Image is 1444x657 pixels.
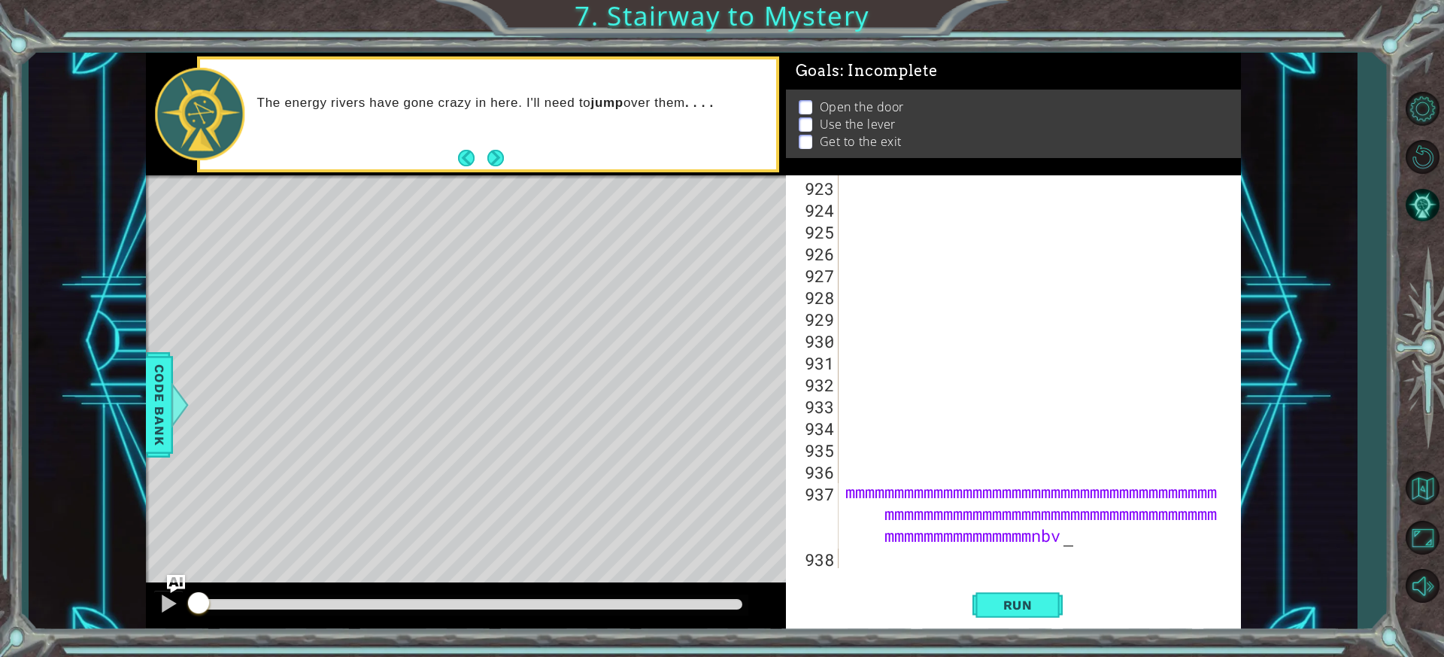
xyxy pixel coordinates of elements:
span: Code Bank [147,359,171,451]
button: AI Hint [1400,183,1444,227]
div: 926 [789,243,839,265]
span: Goals [796,62,938,81]
div: 937 [789,483,839,549]
div: 923 [789,178,839,199]
p: Open the door [820,99,904,115]
p: Use the lever [820,116,896,132]
strong: jump [590,96,623,110]
div: 927 [789,265,839,287]
p: Get to the exit [820,133,902,150]
div: 931 [789,352,839,374]
div: 933 [789,396,839,418]
button: Next [487,150,504,166]
button: Shift+Enter: Run current code. [972,582,1063,628]
div: 924 [789,199,839,221]
button: Back to Map [1400,467,1444,510]
div: 932 [789,374,839,396]
div: 928 [789,287,839,309]
button: Maximize Browser [1400,516,1444,560]
button: Mute [1400,564,1444,608]
div: 930 [789,330,839,352]
button: Level Options [1400,87,1444,130]
button: Ctrl + P: Pause [153,590,184,621]
div: 938 [789,549,839,570]
button: Ask AI [167,575,185,593]
div: 936 [789,461,839,483]
button: Back [458,150,487,166]
span: : Incomplete [840,62,937,80]
div: 925 [789,221,839,243]
div: 935 [789,440,839,461]
a: Back to Map [1400,464,1444,514]
p: The energy rivers have gone crazy in here. I'll need to over them [257,95,766,111]
div: 929 [789,309,839,330]
span: Run [988,598,1048,613]
button: Restart Level [1400,135,1444,178]
div: 934 [789,418,839,440]
div: Level Map [146,175,841,619]
strong: . . . . [685,96,714,110]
